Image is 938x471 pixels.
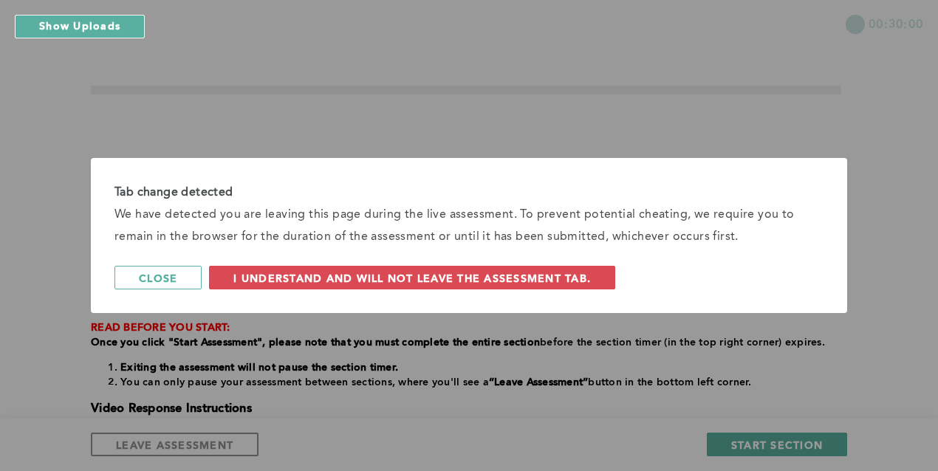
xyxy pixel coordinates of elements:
[114,266,202,289] button: Close
[15,15,145,38] button: Show Uploads
[114,204,824,248] div: We have detected you are leaving this page during the live assessment. To prevent potential cheat...
[209,266,615,289] button: I understand and will not leave the assessment tab.
[233,271,591,285] span: I understand and will not leave the assessment tab.
[139,271,177,285] span: Close
[114,182,824,204] div: Tab change detected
